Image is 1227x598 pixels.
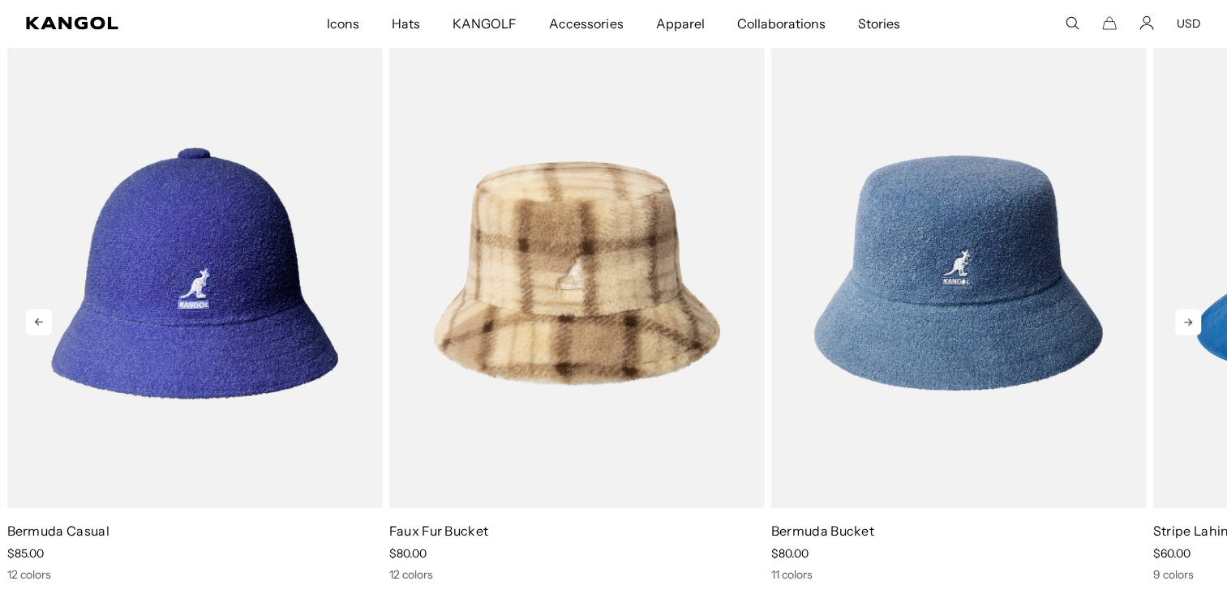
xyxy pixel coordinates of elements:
a: Faux Fur Bucket [389,523,489,539]
img: Bermuda Bucket [770,38,1146,509]
div: 5 of 10 [383,38,765,582]
img: Faux Fur Bucket [389,38,765,509]
button: USD [1177,16,1201,31]
a: Bermuda Bucket [770,523,873,539]
span: $60.00 [1152,546,1190,561]
a: Kangol [26,17,216,30]
span: $80.00 [389,546,427,561]
span: $85.00 [7,546,44,561]
img: Bermuda Casual [7,38,383,509]
span: $80.00 [770,546,808,561]
summary: Search here [1065,16,1079,31]
div: 12 colors [7,567,383,582]
div: 12 colors [389,567,765,582]
div: 6 of 10 [764,38,1146,582]
div: 11 colors [770,567,1146,582]
a: Bermuda Casual [7,523,109,539]
a: Account [1139,16,1154,31]
div: 4 of 10 [1,38,383,582]
button: Cart [1102,16,1117,31]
